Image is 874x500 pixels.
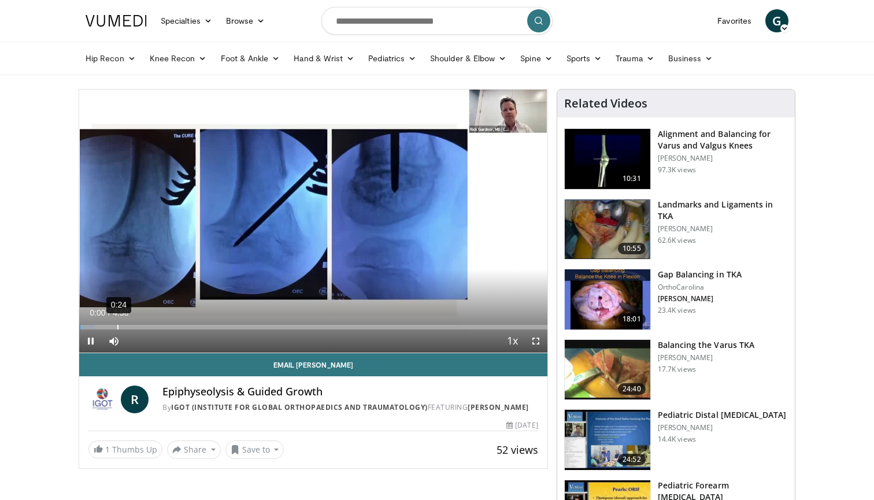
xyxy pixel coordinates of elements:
[658,306,696,315] p: 23.4K views
[618,383,646,395] span: 24:40
[524,329,547,353] button: Fullscreen
[609,47,661,70] a: Trauma
[658,283,742,292] p: OrthoCarolina
[423,47,513,70] a: Shoulder & Elbow
[565,199,650,260] img: 88434a0e-b753-4bdd-ac08-0695542386d5.150x105_q85_crop-smart_upscale.jpg
[162,386,538,398] h4: Epiphyseolysis & Guided Growth
[658,236,696,245] p: 62.6K views
[564,128,788,190] a: 10:31 Alignment and Balancing for Varus and Valgus Knees [PERSON_NAME] 97.3K views
[618,454,646,465] span: 24:52
[79,329,102,353] button: Pause
[171,402,428,412] a: IGOT (Institute for Global Orthopaedics and Traumatology)
[102,329,125,353] button: Mute
[79,47,143,70] a: Hip Recon
[564,199,788,260] a: 10:55 Landmarks and Ligaments in TKA [PERSON_NAME] 62.6K views
[618,243,646,254] span: 10:55
[88,440,162,458] a: 1 Thumbs Up
[658,353,754,362] p: [PERSON_NAME]
[108,308,110,317] span: /
[162,402,538,413] div: By FEATURING
[658,409,787,421] h3: Pediatric Distal [MEDICAL_DATA]
[88,386,116,413] img: IGOT (Institute for Global Orthopaedics and Traumatology)
[564,97,647,110] h4: Related Videos
[658,365,696,374] p: 17.7K views
[658,435,696,444] p: 14.4K views
[497,443,538,457] span: 52 views
[214,47,287,70] a: Foot & Ankle
[321,7,553,35] input: Search topics, interventions
[90,308,105,317] span: 0:00
[560,47,609,70] a: Sports
[219,9,272,32] a: Browse
[658,128,788,151] h3: Alignment and Balancing for Varus and Valgus Knees
[79,353,547,376] a: Email [PERSON_NAME]
[564,339,788,401] a: 24:40 Balancing the Varus TKA [PERSON_NAME] 17.7K views
[513,47,559,70] a: Spine
[565,410,650,470] img: a1adf488-03e1-48bc-8767-c070b95a647f.150x105_q85_crop-smart_upscale.jpg
[468,402,529,412] a: [PERSON_NAME]
[361,47,423,70] a: Pediatrics
[154,9,219,32] a: Specialties
[225,440,284,459] button: Save to
[564,409,788,471] a: 24:52 Pediatric Distal [MEDICAL_DATA] [PERSON_NAME] 14.4K views
[86,15,147,27] img: VuMedi Logo
[121,386,149,413] a: R
[658,154,788,163] p: [PERSON_NAME]
[506,420,538,431] div: [DATE]
[658,224,788,234] p: [PERSON_NAME]
[765,9,788,32] a: G
[658,165,696,175] p: 97.3K views
[658,339,754,351] h3: Balancing the Varus TKA
[105,444,110,455] span: 1
[113,308,128,317] span: 4:58
[564,269,788,330] a: 18:01 Gap Balancing in TKA OrthoCarolina [PERSON_NAME] 23.4K views
[658,269,742,280] h3: Gap Balancing in TKA
[565,269,650,329] img: 243629_0004_1.png.150x105_q85_crop-smart_upscale.jpg
[79,90,547,353] video-js: Video Player
[658,199,788,222] h3: Landmarks and Ligaments in TKA
[618,313,646,325] span: 18:01
[501,329,524,353] button: Playback Rate
[565,340,650,400] img: den_1.png.150x105_q85_crop-smart_upscale.jpg
[618,173,646,184] span: 10:31
[287,47,361,70] a: Hand & Wrist
[79,325,547,329] div: Progress Bar
[143,47,214,70] a: Knee Recon
[658,423,787,432] p: [PERSON_NAME]
[661,47,720,70] a: Business
[167,440,221,459] button: Share
[658,294,742,303] p: [PERSON_NAME]
[710,9,758,32] a: Favorites
[565,129,650,189] img: 38523_0000_3.png.150x105_q85_crop-smart_upscale.jpg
